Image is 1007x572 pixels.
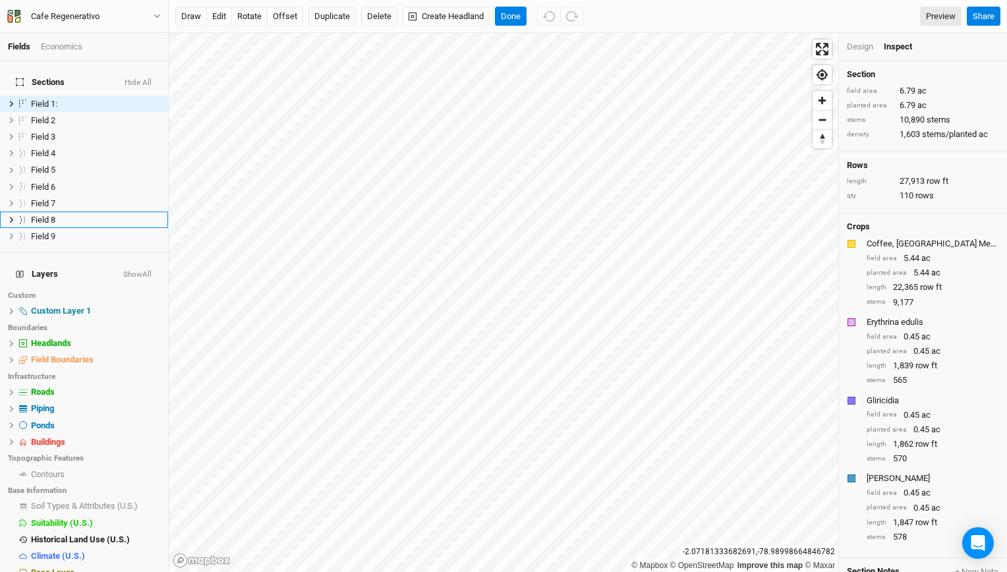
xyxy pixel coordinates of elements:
[931,345,940,357] span: ac
[813,91,832,110] button: Zoom in
[31,501,138,511] span: Soil Types & Attributes (U.S.)
[867,502,999,514] div: 0.45
[921,252,931,264] span: ac
[631,561,668,570] a: Mapbox
[867,267,999,279] div: 5.44
[867,454,886,464] div: stems
[867,297,886,307] div: stems
[867,254,897,264] div: field area
[560,7,584,26] button: Redo (^Z)
[679,545,838,559] div: -2.07181333682691 , -78.98998664846782
[884,41,931,53] div: Inspect
[847,129,999,140] div: 1,603
[31,165,160,175] div: Field 5
[867,316,996,328] div: Erythrina edulis
[931,424,940,436] span: ac
[867,331,999,343] div: 0.45
[813,65,832,84] button: Find my location
[175,7,207,26] button: draw
[31,99,160,109] div: Field 1:
[931,502,940,514] span: ac
[867,487,999,499] div: 0.45
[867,238,996,250] div: Coffee, Brazil Mechanized Arabica
[813,129,832,148] button: Reset bearing to north
[31,231,55,241] span: Field 9
[931,267,940,279] span: ac
[813,40,832,59] button: Enter fullscreen
[847,101,893,111] div: planted area
[31,355,160,365] div: Field Boundaries
[927,175,948,187] span: row ft
[31,437,65,447] span: Buildings
[847,69,999,80] h4: Section
[917,85,927,97] span: ac
[921,331,931,343] span: ac
[867,409,999,421] div: 0.45
[917,100,927,111] span: ac
[31,215,160,225] div: Field 8
[7,9,161,24] button: Cafe Regenerativo
[847,190,999,202] div: 110
[41,41,82,53] div: Economics
[867,517,999,529] div: 1,847
[31,501,160,511] div: Soil Types & Attributes (U.S.)
[867,347,907,357] div: planted area
[962,527,994,559] div: Open Intercom Messenger
[31,469,65,479] span: Contours
[31,115,160,126] div: Field 2
[867,374,999,386] div: 565
[8,42,30,51] a: Fields
[31,420,55,430] span: Ponds
[169,33,838,572] canvas: Map
[31,132,160,142] div: Field 3
[123,270,152,279] button: ShowAll
[867,425,907,435] div: planted area
[915,438,937,450] span: row ft
[867,531,999,543] div: 578
[31,182,160,192] div: Field 6
[967,7,1000,26] button: Share
[31,306,160,316] div: Custom Layer 1
[206,7,232,26] button: edit
[267,7,303,26] button: offset
[31,165,55,175] span: Field 5
[495,7,527,26] button: Done
[867,488,897,498] div: field area
[867,438,999,450] div: 1,862
[921,409,931,421] span: ac
[31,10,100,23] div: Cafe Regenerativo
[867,345,999,357] div: 0.45
[867,283,886,293] div: length
[31,99,57,109] span: Field 1:
[31,338,71,348] span: Headlands
[867,424,999,436] div: 0.45
[867,440,886,449] div: length
[847,221,870,232] h4: Crops
[867,518,886,528] div: length
[31,387,160,397] div: Roads
[361,7,397,26] button: Delete
[124,78,152,88] button: Hide All
[31,437,160,447] div: Buildings
[867,297,999,308] div: 9,177
[16,77,65,88] span: Sections
[31,231,160,242] div: Field 9
[31,387,55,397] span: Roads
[847,191,893,201] div: qty
[867,281,999,293] div: 22,365
[231,7,268,26] button: rotate
[31,355,94,364] span: Field Boundaries
[847,175,999,187] div: 27,913
[867,268,907,278] div: planted area
[31,469,160,480] div: Contours
[31,148,55,158] span: Field 4
[867,410,897,420] div: field area
[813,111,832,129] span: Zoom out
[31,148,160,159] div: Field 4
[31,534,130,544] span: Historical Land Use (U.S.)
[31,115,55,125] span: Field 2
[173,553,231,568] a: Mapbox logo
